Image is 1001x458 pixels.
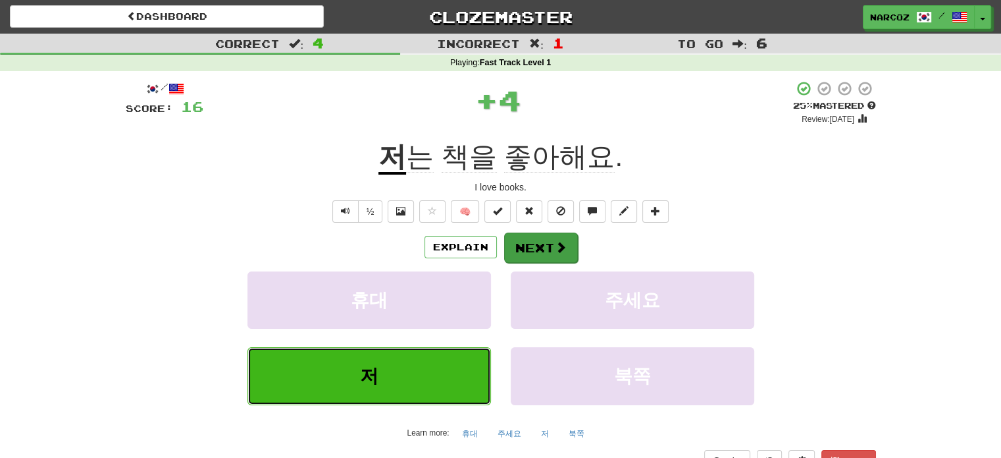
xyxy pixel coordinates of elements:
[490,424,528,444] button: 주세요
[756,35,767,51] span: 6
[677,37,723,50] span: To go
[406,141,434,173] span: 는
[215,37,280,50] span: Correct
[938,11,945,20] span: /
[406,141,623,173] span: .
[732,38,747,49] span: :
[480,58,552,67] strong: Fast Track Level 1
[553,35,564,51] span: 1
[344,5,657,28] a: Clozemaster
[642,200,669,223] button: Add to collection (alt+a)
[793,100,876,112] div: Mastered
[126,103,173,114] span: Score:
[455,424,485,444] button: 휴대
[498,84,521,117] span: 4
[126,80,203,97] div: /
[611,200,637,223] button: Edit sentence (alt+d)
[516,200,542,223] button: Reset to 0% Mastered (alt+r)
[605,290,660,310] span: 주세요
[548,200,574,223] button: Ignore sentence (alt+i)
[313,35,324,51] span: 4
[504,141,615,173] span: 좋아해요
[407,428,449,438] small: Learn more:
[247,272,491,329] button: 휴대
[561,424,592,444] button: 북쪽
[247,347,491,405] button: 저
[475,80,498,120] span: +
[10,5,324,28] a: Dashboard
[534,424,556,444] button: 저
[126,181,876,194] div: I love books.
[484,200,511,223] button: Set this sentence to 100% Mastered (alt+m)
[529,38,544,49] span: :
[437,37,520,50] span: Incorrect
[863,5,975,29] a: Narcoz /
[504,233,578,263] button: Next
[181,98,203,115] span: 16
[802,115,854,124] small: Review: [DATE]
[614,366,651,386] span: 북쪽
[289,38,303,49] span: :
[419,200,446,223] button: Favorite sentence (alt+f)
[511,272,754,329] button: 주세요
[579,200,605,223] button: Discuss sentence (alt+u)
[332,200,359,223] button: Play sentence audio (ctl+space)
[451,200,479,223] button: 🧠
[442,141,497,173] span: 책을
[793,100,813,111] span: 25 %
[511,347,754,405] button: 북쪽
[378,141,406,175] u: 저
[424,236,497,258] button: Explain
[330,200,383,223] div: Text-to-speech controls
[360,366,378,386] span: 저
[388,200,414,223] button: Show image (alt+x)
[358,200,383,223] button: ½
[351,290,388,310] span: 휴대
[870,11,910,23] span: Narcoz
